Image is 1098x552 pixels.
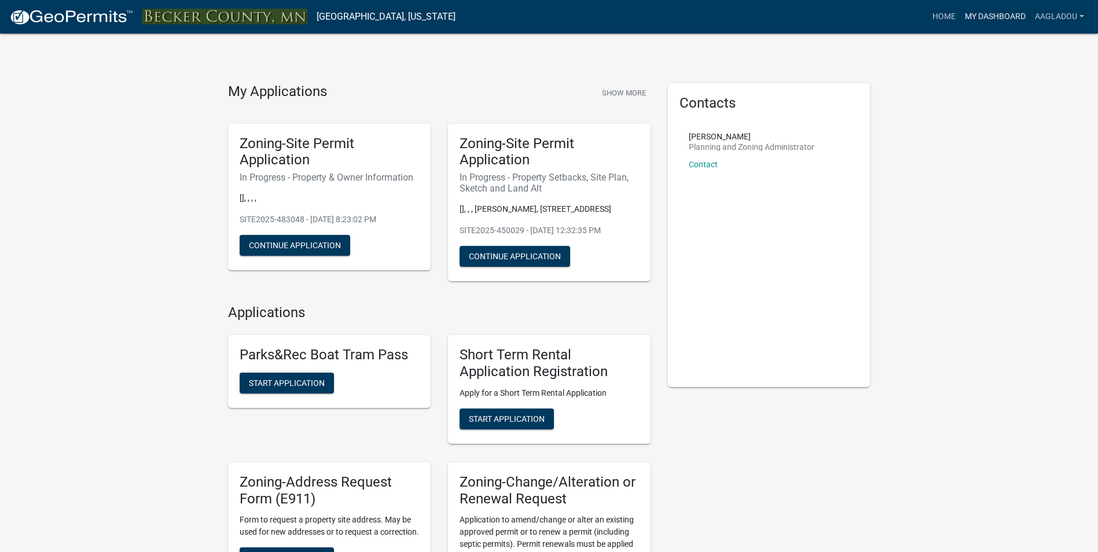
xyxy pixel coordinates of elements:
a: My Dashboard [960,6,1030,28]
h5: Short Term Rental Application Registration [460,347,639,380]
h5: Zoning-Site Permit Application [460,135,639,169]
a: aagladou [1030,6,1089,28]
h6: In Progress - Property Setbacks, Site Plan, Sketch and Land Alt [460,172,639,194]
p: [], , , [PERSON_NAME], [STREET_ADDRESS] [460,203,639,215]
button: Start Application [460,409,554,429]
p: [PERSON_NAME] [689,133,814,141]
h4: My Applications [228,83,327,101]
h6: In Progress - Property & Owner Information [240,172,419,183]
h4: Applications [228,304,651,321]
button: Start Application [240,373,334,393]
p: SITE2025-450029 - [DATE] 12:32:35 PM [460,225,639,237]
span: Start Application [249,378,325,388]
button: Continue Application [240,235,350,256]
span: Start Application [469,414,545,423]
p: Apply for a Short Term Rental Application [460,387,639,399]
img: Becker County, Minnesota [142,9,307,24]
a: [GEOGRAPHIC_DATA], [US_STATE] [317,7,456,27]
p: Planning and Zoning Administrator [689,143,814,151]
p: [], , , , [240,192,419,204]
button: Show More [597,83,651,102]
h5: Zoning-Change/Alteration or Renewal Request [460,474,639,507]
p: SITE2025-483048 - [DATE] 8:23:02 PM [240,214,419,226]
h5: Contacts [680,95,859,112]
a: Contact [689,160,718,169]
p: Form to request a property site address. May be used for new addresses or to request a correction. [240,514,419,538]
h5: Parks&Rec Boat Tram Pass [240,347,419,363]
button: Continue Application [460,246,570,267]
a: Home [928,6,960,28]
h5: Zoning-Address Request Form (E911) [240,474,419,507]
h5: Zoning-Site Permit Application [240,135,419,169]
